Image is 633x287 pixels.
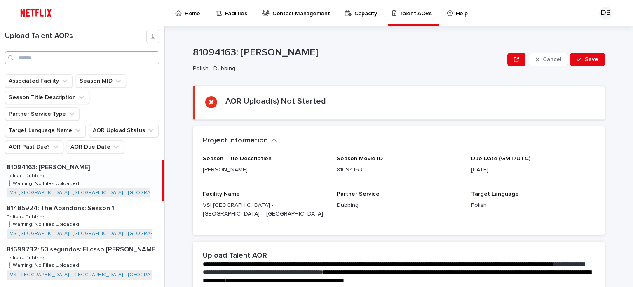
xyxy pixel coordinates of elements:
span: Save [585,57,598,62]
span: Facility Name [203,191,240,197]
p: 81485924: The Abandons: Season 1 [7,203,116,212]
p: Polish - Dubbing [7,171,47,179]
p: 81094163: [PERSON_NAME] [193,47,504,59]
a: VSI [GEOGRAPHIC_DATA] - [GEOGRAPHIC_DATA] – [GEOGRAPHIC_DATA] [10,231,178,237]
span: Cancel [543,57,561,62]
button: Season MID [76,74,126,88]
button: Season Title Description [5,91,89,104]
p: Dubbing [337,201,461,210]
p: ❗️Warning: No Files Uploaded [7,261,81,268]
button: Partner Service Type [5,107,80,121]
p: Polish - Dubbing [7,213,47,220]
div: DB [599,7,612,20]
button: AOR Past Due? [5,140,63,154]
span: Season Title Description [203,156,272,161]
span: Partner Service [337,191,380,197]
a: VSI [GEOGRAPHIC_DATA] - [GEOGRAPHIC_DATA] – [GEOGRAPHIC_DATA] [10,190,178,196]
a: VSI [GEOGRAPHIC_DATA] - [GEOGRAPHIC_DATA] – [GEOGRAPHIC_DATA] [10,272,178,278]
p: ❗️Warning: No Files Uploaded [7,179,81,187]
button: Project Information [203,136,277,145]
h2: Project Information [203,136,268,145]
p: ❗️Warning: No Files Uploaded [7,220,81,228]
p: Polish - Dubbing [7,254,47,261]
p: [PERSON_NAME] [203,166,327,174]
p: Polish [471,201,595,210]
button: Cancel [529,53,568,66]
p: [DATE] [471,166,595,174]
h2: Upload Talent AOR [203,251,267,261]
span: Due Date (GMT/UTC) [471,156,530,161]
button: AOR Due Date [67,140,124,154]
img: ifQbXi3ZQGMSEF7WDB7W [16,5,56,21]
button: Associated Facility [5,74,73,88]
button: Target Language Name [5,124,86,137]
p: 81094163 [337,166,461,174]
button: AOR Upload Status [89,124,159,137]
span: Target Language [471,191,519,197]
h1: Upload Talent AORs [5,32,146,41]
p: VSI [GEOGRAPHIC_DATA] - [GEOGRAPHIC_DATA] – [GEOGRAPHIC_DATA] [203,201,327,218]
h2: AOR Upload(s) Not Started [225,96,326,106]
p: Polish - Dubbing [193,65,501,72]
p: 81094163: [PERSON_NAME] [7,162,91,171]
p: 81699732: 50 segundos: El caso Fernando Báez Sosa: Limited Series [7,244,163,254]
input: Search [5,51,159,64]
span: Season Movie ID [337,156,383,161]
button: Save [570,53,605,66]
